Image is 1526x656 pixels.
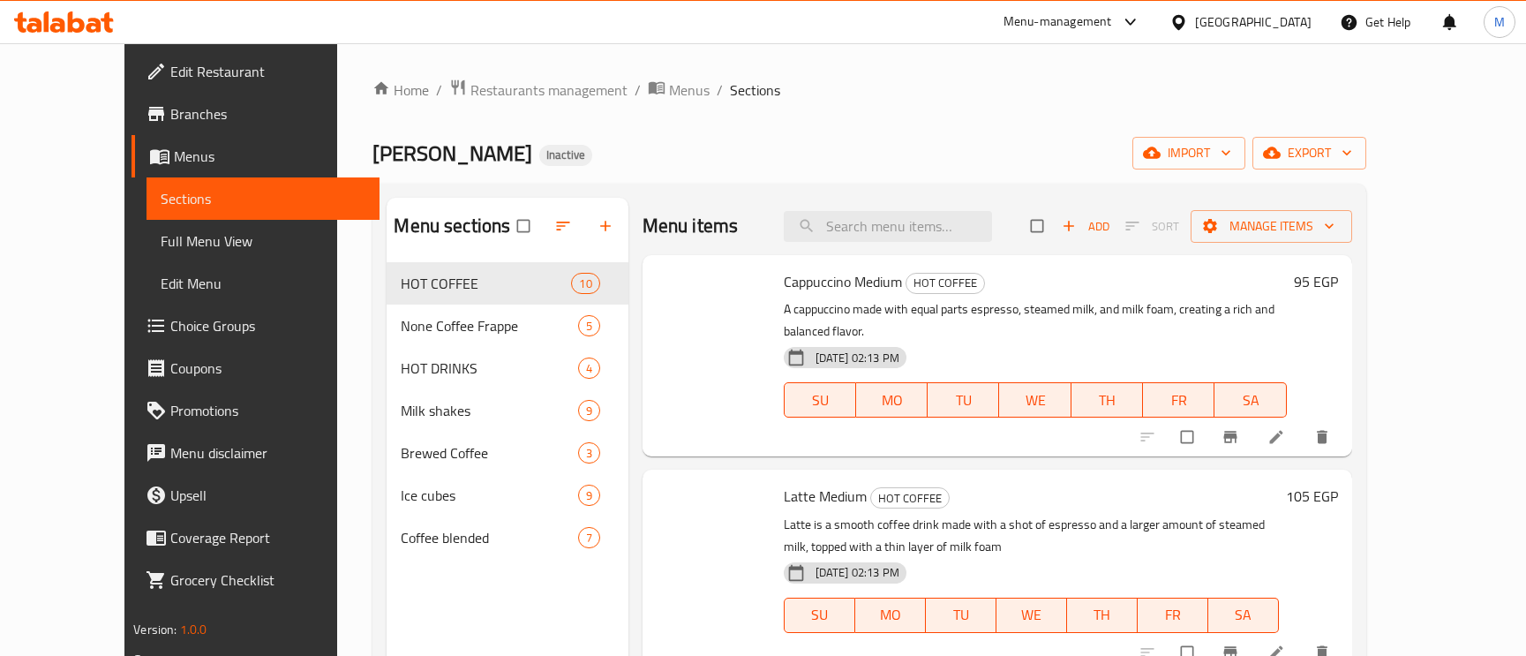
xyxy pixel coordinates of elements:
div: items [578,358,600,379]
button: SU [784,382,856,418]
div: items [578,400,600,421]
span: Select to update [1170,420,1207,454]
span: Select section [1020,209,1057,243]
a: Coupons [132,347,380,389]
span: MO [862,602,919,628]
div: items [578,485,600,506]
span: FR [1150,388,1207,413]
h2: Menu items [643,213,739,239]
div: [GEOGRAPHIC_DATA] [1195,12,1312,32]
h6: 95 EGP [1294,269,1338,294]
div: items [578,442,600,464]
a: Full Menu View [147,220,380,262]
span: [PERSON_NAME] [372,133,532,173]
span: Menus [669,79,710,101]
div: items [571,273,599,294]
button: SA [1208,598,1279,633]
span: TH [1074,602,1131,628]
span: HOT COFFEE [401,273,571,294]
a: Promotions [132,389,380,432]
span: SA [1222,388,1279,413]
span: Sort sections [544,207,586,245]
span: Version: [133,618,177,641]
li: / [717,79,723,101]
a: Sections [147,177,380,220]
p: A cappuccino made with equal parts espresso, steamed milk, and milk foam, creating a rich and bal... [784,298,1287,343]
span: Menu disclaimer [170,442,365,464]
span: FR [1145,602,1201,628]
div: Brewed Coffee3 [387,432,628,474]
span: 4 [579,360,599,377]
button: WE [999,382,1071,418]
div: HOT COFFEE10 [387,262,628,305]
span: 9 [579,403,599,419]
span: Coupons [170,358,365,379]
div: None Coffee Frappe5 [387,305,628,347]
span: 3 [579,445,599,462]
span: SA [1215,602,1272,628]
span: Milk shakes [401,400,577,421]
span: Choice Groups [170,315,365,336]
div: Coffee blended [401,527,577,548]
span: WE [1006,388,1064,413]
span: TU [935,388,992,413]
span: MO [863,388,921,413]
span: HOT COFFEE [871,488,949,509]
button: SA [1214,382,1286,418]
span: Upsell [170,485,365,506]
span: TH [1079,388,1136,413]
span: Promotions [170,400,365,421]
span: Latte Medium [784,483,867,509]
a: Menus [648,79,710,102]
a: Grocery Checklist [132,559,380,601]
button: Add [1057,213,1114,240]
a: Branches [132,93,380,135]
span: Coverage Report [170,527,365,548]
a: Restaurants management [449,79,628,102]
a: Menu disclaimer [132,432,380,474]
button: TH [1067,598,1138,633]
span: Restaurants management [470,79,628,101]
input: search [784,211,992,242]
div: HOT COFFEE [906,273,985,294]
button: delete [1303,418,1345,456]
span: HOT DRINKS [401,358,577,379]
button: Manage items [1191,210,1352,243]
nav: Menu sections [387,255,628,566]
a: Edit menu item [1267,428,1289,446]
span: 10 [572,275,598,292]
span: Edit Menu [161,273,365,294]
a: Upsell [132,474,380,517]
button: WE [996,598,1067,633]
span: [DATE] 02:13 PM [808,564,906,581]
div: items [578,315,600,336]
span: Ice cubes [401,485,577,506]
h2: Menu sections [394,213,510,239]
button: FR [1138,598,1208,633]
span: Add item [1057,213,1114,240]
button: import [1132,137,1245,170]
span: M [1494,12,1505,32]
a: Edit Restaurant [132,50,380,93]
span: Grocery Checklist [170,569,365,591]
a: Choice Groups [132,305,380,347]
span: TU [933,602,989,628]
button: TH [1071,382,1143,418]
div: None Coffee Frappe [401,315,577,336]
span: SU [792,602,848,628]
button: TU [926,598,996,633]
nav: breadcrumb [372,79,1365,102]
span: 5 [579,318,599,335]
span: Menus [174,146,365,167]
span: Sections [730,79,780,101]
div: items [578,527,600,548]
span: Add [1062,216,1109,237]
a: Edit Menu [147,262,380,305]
div: HOT DRINKS4 [387,347,628,389]
span: Inactive [539,147,592,162]
span: Select section first [1114,213,1191,240]
span: Brewed Coffee [401,442,577,464]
